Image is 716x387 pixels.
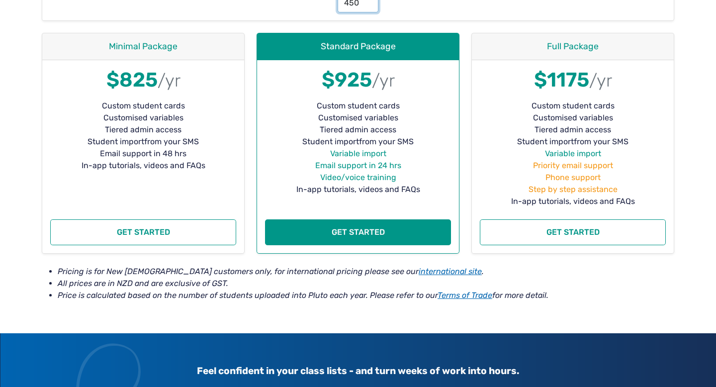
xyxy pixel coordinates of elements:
[58,290,674,301] li: Price is calculated based on the number of students uploaded into Pluto each year. Please refer t...
[265,160,451,172] li: Email support in 24 hrs
[480,172,666,184] li: Phone support
[58,266,674,278] li: Pricing is for New [DEMOGRAPHIC_DATA] customers only, for international pricing please see our .
[480,41,666,52] h4: Full Package
[50,136,236,148] li: Student import
[50,68,236,92] h1: $825
[50,148,236,160] li: Email support in 48 hrs
[265,124,451,136] li: Tiered admin access
[50,219,236,245] button: Get started
[480,136,666,148] li: Student import
[359,136,414,148] span: from your SMS
[419,267,482,276] a: international site
[265,172,451,184] li: Video/voice training
[265,136,451,148] li: Student import
[265,184,451,195] li: In-app tutorials, videos and FAQs
[265,219,451,245] button: Get started
[42,357,674,385] h3: Feel confident in your class lists - and turn weeks of work into hours.
[50,112,236,124] li: Customised variables
[480,124,666,136] li: Tiered admin access
[265,112,451,124] li: Customised variables
[480,195,666,207] li: In-app tutorials, videos and FAQs
[589,70,612,91] small: /yr
[574,136,628,148] span: from your SMS
[144,136,199,148] span: from your SMS
[50,41,236,52] h4: Minimal Package
[372,70,395,91] small: /yr
[480,160,666,172] li: Priority email support
[50,100,236,112] li: Custom student cards
[265,68,451,92] h1: $925
[480,112,666,124] li: Customised variables
[480,100,666,112] li: Custom student cards
[58,278,674,290] li: All prices are in NZD and are exclusive of GST.
[50,160,236,172] li: In-app tutorials, videos and FAQs
[265,148,451,160] li: Variable import
[480,68,666,92] h1: $1175
[265,41,451,52] h4: Standard Package
[480,148,666,160] li: Variable import
[480,219,666,245] button: Get started
[438,290,492,300] a: Terms of Trade
[158,70,180,91] small: /yr
[50,124,236,136] li: Tiered admin access
[265,100,451,112] li: Custom student cards
[480,184,666,195] li: Step by step assistance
